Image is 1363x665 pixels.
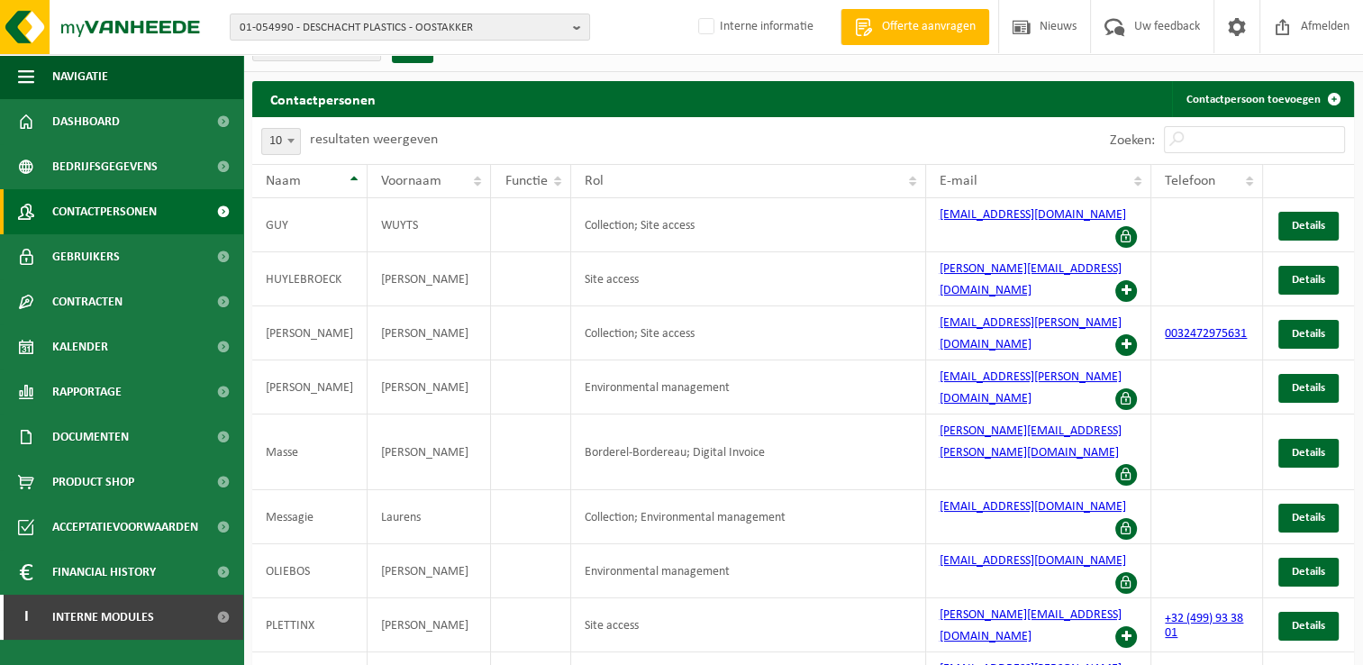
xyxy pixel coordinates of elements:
[381,174,441,188] span: Voornaam
[1165,612,1243,640] a: +32 (499) 93 38 01
[940,424,1122,460] a: [PERSON_NAME][EMAIL_ADDRESS][PERSON_NAME][DOMAIN_NAME]
[240,14,566,41] span: 01-054990 - DESCHACHT PLASTICS - OOSTAKKER
[368,544,491,598] td: [PERSON_NAME]
[368,252,491,306] td: [PERSON_NAME]
[252,598,368,652] td: PLETTINX
[571,360,926,414] td: Environmental management
[877,18,980,36] span: Offerte aanvragen
[262,129,300,154] span: 10
[571,252,926,306] td: Site access
[1278,504,1339,533] a: Details
[571,306,926,360] td: Collection; Site access
[252,81,394,116] h2: Contactpersonen
[1278,266,1339,295] a: Details
[585,174,604,188] span: Rol
[571,414,926,490] td: Borderel-Bordereau; Digital Invoice
[368,360,491,414] td: [PERSON_NAME]
[1278,374,1339,403] a: Details
[52,460,134,505] span: Product Shop
[252,252,368,306] td: HUYLEBROECK
[18,595,34,640] span: I
[368,306,491,360] td: [PERSON_NAME]
[230,14,590,41] button: 01-054990 - DESCHACHT PLASTICS - OOSTAKKER
[940,370,1122,405] a: [EMAIL_ADDRESS][PERSON_NAME][DOMAIN_NAME]
[940,174,977,188] span: E-mail
[1165,174,1215,188] span: Telefoon
[368,490,491,544] td: Laurens
[52,369,122,414] span: Rapportage
[571,544,926,598] td: Environmental management
[571,198,926,252] td: Collection; Site access
[1165,327,1247,341] a: 0032472975631
[1278,320,1339,349] a: Details
[252,490,368,544] td: Messagie
[368,198,491,252] td: WUYTS
[368,598,491,652] td: [PERSON_NAME]
[52,99,120,144] span: Dashboard
[252,198,368,252] td: GUY
[52,234,120,279] span: Gebruikers
[571,598,926,652] td: Site access
[252,306,368,360] td: [PERSON_NAME]
[52,505,198,550] span: Acceptatievoorwaarden
[1292,512,1325,524] span: Details
[52,189,157,234] span: Contactpersonen
[940,608,1122,643] a: [PERSON_NAME][EMAIL_ADDRESS][DOMAIN_NAME]
[940,208,1126,222] a: [EMAIL_ADDRESS][DOMAIN_NAME]
[1292,447,1325,459] span: Details
[940,262,1122,297] a: [PERSON_NAME][EMAIL_ADDRESS][DOMAIN_NAME]
[571,490,926,544] td: Collection; Environmental management
[695,14,813,41] label: Interne informatie
[1292,566,1325,578] span: Details
[1292,220,1325,232] span: Details
[52,595,154,640] span: Interne modules
[1278,612,1339,641] a: Details
[266,174,301,188] span: Naam
[1110,133,1155,148] label: Zoeken:
[52,324,108,369] span: Kalender
[1292,620,1325,632] span: Details
[1278,439,1339,468] a: Details
[52,414,129,460] span: Documenten
[1278,558,1339,587] a: Details
[252,544,368,598] td: OLIEBOS
[1278,212,1339,241] a: Details
[252,414,368,490] td: Masse
[1292,382,1325,394] span: Details
[252,360,368,414] td: [PERSON_NAME]
[1172,81,1352,117] a: Contactpersoon toevoegen
[52,279,123,324] span: Contracten
[940,554,1126,568] a: [EMAIL_ADDRESS][DOMAIN_NAME]
[261,128,301,155] span: 10
[52,54,108,99] span: Navigatie
[1292,274,1325,286] span: Details
[940,316,1122,351] a: [EMAIL_ADDRESS][PERSON_NAME][DOMAIN_NAME]
[940,500,1126,514] a: [EMAIL_ADDRESS][DOMAIN_NAME]
[52,144,158,189] span: Bedrijfsgegevens
[504,174,547,188] span: Functie
[1292,328,1325,340] span: Details
[52,550,156,595] span: Financial History
[841,9,989,45] a: Offerte aanvragen
[310,132,438,147] label: resultaten weergeven
[368,414,491,490] td: [PERSON_NAME]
